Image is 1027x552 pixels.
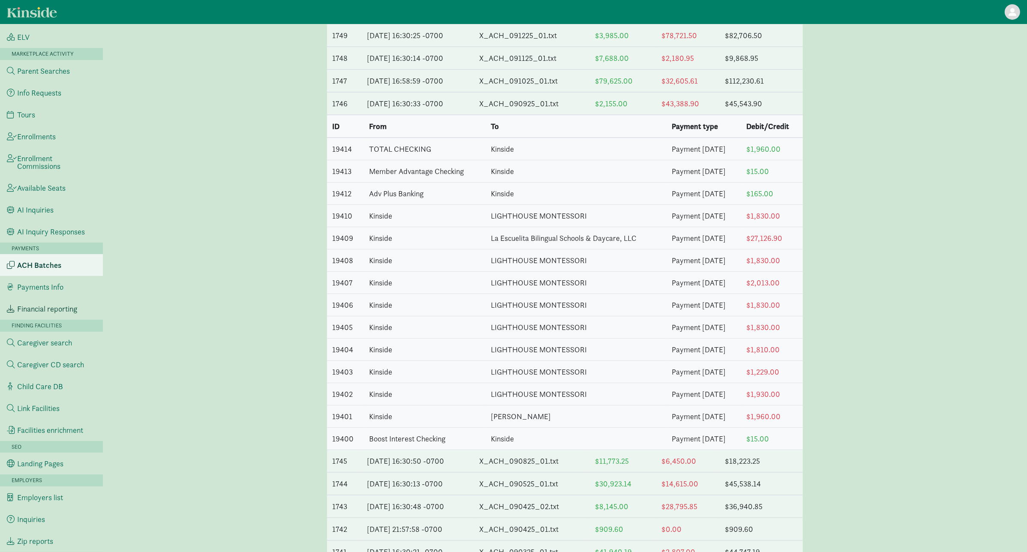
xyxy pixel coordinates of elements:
[667,138,741,160] td: Payment [DATE]
[720,450,803,472] td: $18,223.25
[327,383,364,405] td: 19402
[590,93,656,115] td: $2,155.00
[486,205,667,227] td: LIGHTHOUSE MONTESSORI
[720,24,803,47] td: $82,706.50
[327,294,364,316] td: 19406
[327,93,362,115] td: 1746
[667,405,741,428] td: Payment [DATE]
[17,261,61,269] span: ACH Batches
[12,477,42,484] span: Employers
[486,272,667,294] td: LIGHTHOUSE MONTESSORI
[362,47,474,69] td: [DATE] 16:30:14 -0700
[656,473,720,495] td: $14,615.00
[364,316,486,339] td: Kinside
[474,495,590,518] td: X_ACH_090425_02.txt
[12,443,21,450] span: SEO
[327,450,362,472] td: 1745
[362,93,474,115] td: [DATE] 16:30:33 -0700
[327,518,362,540] td: 1742
[720,93,803,115] td: $45,543.90
[667,227,741,249] td: Payment [DATE]
[741,383,803,405] td: $1,930.00
[17,33,30,41] span: ELV
[720,473,803,495] td: $45,538.14
[667,361,741,383] td: Payment [DATE]
[486,138,667,160] td: Kinside
[590,518,656,540] td: $909.60
[741,205,803,227] td: $1,830.00
[590,473,656,495] td: $30,923.14
[364,272,486,294] td: Kinside
[486,361,667,383] td: LIGHTHOUSE MONTESSORI
[741,272,803,294] td: $2,013.00
[590,70,656,92] td: $79,625.00
[741,405,803,428] td: $1,960.00
[17,339,72,347] span: Caregiver search
[17,494,63,501] span: Employers list
[17,67,70,75] span: Parent Searches
[741,227,803,249] td: $27,126.90
[741,361,803,383] td: $1,229.00
[362,518,474,540] td: [DATE] 21:57:58 -0700
[656,93,720,115] td: $43,388.90
[667,160,741,183] td: Payment [DATE]
[17,383,63,390] span: Child Care DB
[17,206,54,214] span: AI Inquiries
[656,495,720,518] td: $28,795.85
[486,405,667,428] td: [PERSON_NAME]
[327,70,362,92] td: 1747
[364,227,486,249] td: Kinside
[656,24,720,47] td: $78,721.50
[741,115,803,138] th: Debit/Credit
[474,47,590,69] td: X_ACH_091125_01.txt
[741,316,803,339] td: $1,830.00
[17,111,35,119] span: Tours
[362,450,474,472] td: [DATE] 16:30:50 -0700
[590,24,656,47] td: $3,985.00
[984,511,1027,552] div: Chat Widget
[327,428,364,450] td: 19400
[327,361,364,383] td: 19403
[741,249,803,272] td: $1,830.00
[17,537,53,545] span: Zip reports
[17,516,45,523] span: Inquiries
[486,249,667,272] td: LIGHTHOUSE MONTESSORI
[474,24,590,47] td: X_ACH_091225_01.txt
[720,495,803,518] td: $36,940.85
[667,428,741,450] td: Payment [DATE]
[12,50,74,57] span: Marketplace Activity
[364,361,486,383] td: Kinside
[590,450,656,472] td: $11,773.25
[364,205,486,227] td: Kinside
[364,405,486,428] td: Kinside
[364,383,486,405] td: Kinside
[364,115,486,138] th: From
[486,160,667,183] td: Kinside
[720,70,803,92] td: $112,230.61
[486,115,667,138] th: To
[656,47,720,69] td: $2,180.95
[327,473,362,495] td: 1744
[17,283,63,291] span: Payments Info
[364,138,486,160] td: TOTAL CHECKING
[667,183,741,205] td: Payment [DATE]
[474,70,590,92] td: X_ACH_091025_01.txt
[17,460,63,468] span: Landing Pages
[327,138,364,160] td: 19414
[362,473,474,495] td: [DATE] 16:30:13 -0700
[327,316,364,339] td: 19405
[474,473,590,495] td: X_ACH_090525_01.txt
[17,133,56,141] span: Enrollments
[17,155,96,170] span: Enrollment Commissions
[327,47,362,69] td: 1748
[327,339,364,361] td: 19404
[486,428,667,450] td: Kinside
[474,450,590,472] td: X_ACH_090825_01.txt
[667,383,741,405] td: Payment [DATE]
[364,249,486,272] td: Kinside
[486,339,667,361] td: LIGHTHOUSE MONTESSORI
[741,294,803,316] td: $1,830.00
[17,89,61,97] span: Info Requests
[474,93,590,115] td: X_ACH_090925_01.txt
[17,405,60,412] span: Link Facilities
